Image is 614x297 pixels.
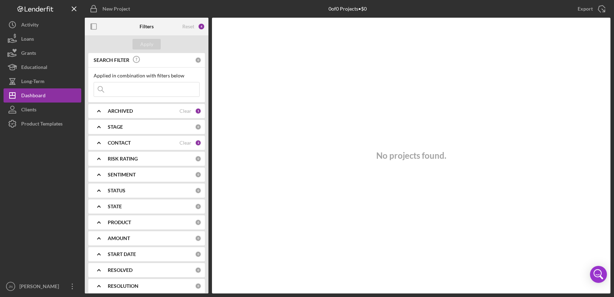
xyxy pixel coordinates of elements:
[182,24,194,29] div: Reset
[18,279,64,295] div: [PERSON_NAME]
[85,2,137,16] button: New Project
[21,18,39,34] div: Activity
[108,204,122,209] b: STATE
[8,285,13,289] text: JN
[21,103,36,118] div: Clients
[4,88,81,103] button: Dashboard
[376,151,446,161] h3: No projects found.
[108,251,136,257] b: START DATE
[195,219,201,226] div: 0
[108,172,136,177] b: SENTIMENT
[195,203,201,210] div: 0
[21,88,46,104] div: Dashboard
[195,187,201,194] div: 0
[108,188,125,193] b: STATUS
[108,108,133,114] b: ARCHIVED
[195,171,201,178] div: 0
[4,117,81,131] button: Product Templates
[195,108,201,114] div: 1
[21,60,47,76] div: Educational
[21,32,34,48] div: Loans
[329,6,367,12] div: 0 of 0 Projects • $0
[4,74,81,88] button: Long-Term
[4,60,81,74] button: Educational
[4,18,81,32] button: Activity
[195,283,201,289] div: 0
[195,140,201,146] div: 3
[102,2,130,16] div: New Project
[94,57,129,63] b: SEARCH FILTER
[4,32,81,46] button: Loans
[179,108,191,114] div: Clear
[108,124,123,130] b: STAGE
[195,156,201,162] div: 0
[21,46,36,62] div: Grants
[108,140,131,146] b: CONTACT
[140,24,154,29] b: Filters
[108,267,132,273] b: RESOLVED
[198,23,205,30] div: 4
[21,117,63,133] div: Product Templates
[179,140,191,146] div: Clear
[195,267,201,273] div: 0
[4,46,81,60] button: Grants
[195,251,201,257] div: 0
[108,220,131,225] b: PRODUCT
[571,2,610,16] button: Export
[195,235,201,241] div: 0
[140,39,153,49] div: Apply
[4,103,81,117] button: Clients
[4,279,81,293] button: JN[PERSON_NAME]
[94,73,200,78] div: Applied in combination with filters below
[108,235,130,241] b: AMOUNT
[108,283,138,289] b: RESOLUTION
[21,74,45,90] div: Long-Term
[195,124,201,130] div: 0
[195,57,201,63] div: 0
[108,156,138,162] b: RISK RATING
[578,2,593,16] div: Export
[132,39,161,49] button: Apply
[590,266,607,283] div: Open Intercom Messenger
